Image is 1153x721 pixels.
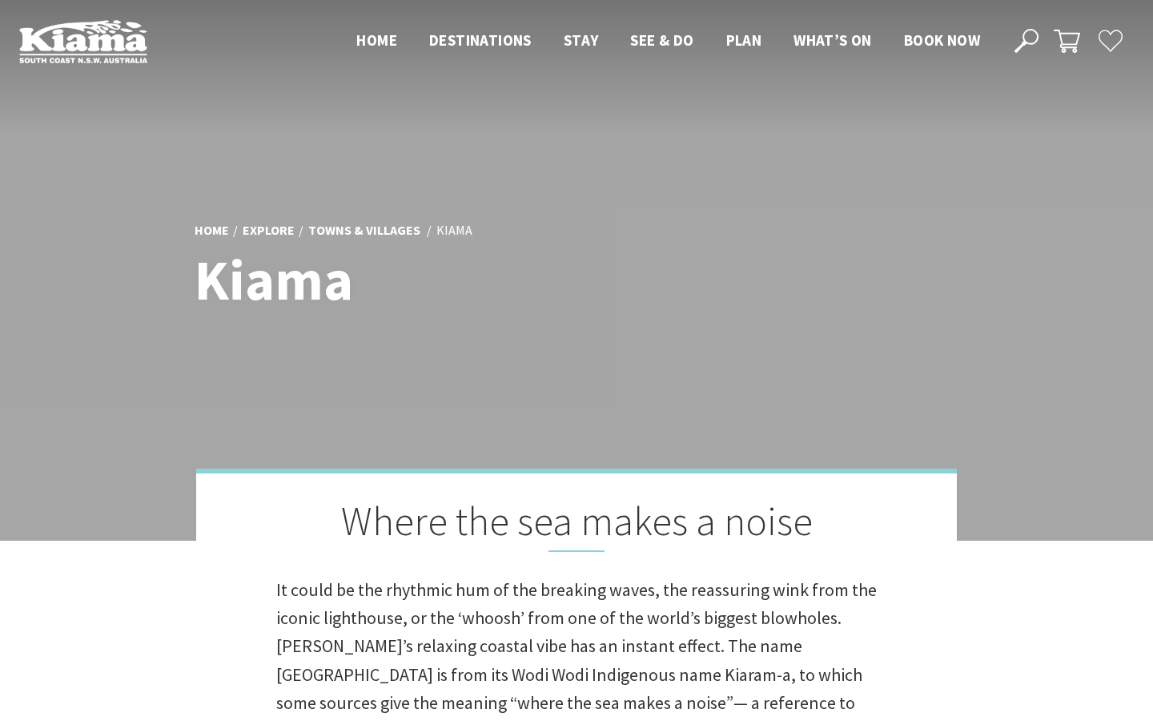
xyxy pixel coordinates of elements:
span: What’s On [793,30,872,50]
h1: Kiama [195,249,647,311]
span: Destinations [429,30,532,50]
h2: Where the sea makes a noise [276,497,877,552]
a: Explore [243,221,295,239]
span: Stay [564,30,599,50]
a: Towns & Villages [308,221,420,239]
span: Home [356,30,397,50]
a: Home [195,221,229,239]
span: Book now [904,30,980,50]
span: See & Do [630,30,693,50]
nav: Main Menu [340,28,996,54]
li: Kiama [436,220,472,240]
img: Kiama Logo [19,19,147,63]
span: Plan [726,30,762,50]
